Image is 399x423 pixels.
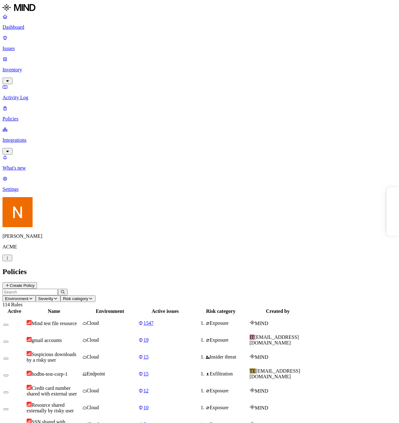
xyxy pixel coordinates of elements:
[138,371,192,377] a: 15
[3,67,396,73] p: Inventory
[255,405,268,410] span: MIND
[255,354,268,360] span: MIND
[3,282,37,289] button: Create Policy
[250,334,254,340] span: IT
[3,116,396,122] p: Policies
[206,354,248,360] div: Insider threat
[138,320,192,326] a: 1547
[27,402,32,407] img: severity-high.svg
[255,321,268,326] span: MIND
[138,337,192,343] a: 19
[86,371,105,376] span: Endpoint
[86,320,99,326] span: Cloud
[3,197,33,227] img: Nitai Mishary
[3,289,58,295] input: Search
[27,385,77,396] span: Credit card number shared with external user
[138,405,192,410] a: 10
[3,137,396,143] p: Integrations
[3,3,396,14] a: MIND
[27,385,32,390] img: severity-high.svg
[27,351,32,356] img: severity-high.svg
[3,268,396,276] h2: Policies
[143,405,148,410] span: 10
[138,354,192,360] a: 15
[250,405,255,410] img: mind-logo-icon.svg
[3,95,396,100] p: Activity Log
[138,388,192,394] a: 12
[86,354,99,359] span: Cloud
[86,337,99,343] span: Cloud
[250,388,255,393] img: mind-logo-icon.svg
[3,84,396,100] a: Activity Log
[206,388,248,394] div: Exposure
[143,371,148,376] span: 15
[38,296,53,301] span: Severity
[63,296,88,301] span: Risk category
[27,352,76,363] span: Suspicious downloads by a risky user
[3,155,396,171] a: What's new
[3,176,396,192] a: Settings
[255,388,268,394] span: MIND
[143,354,148,359] span: 15
[3,35,396,51] a: Issues
[206,337,248,343] div: Exposure
[143,388,148,393] span: 12
[3,3,35,13] img: MIND
[138,308,192,314] div: Active issues
[3,186,396,192] p: Settings
[143,337,148,343] span: 19
[143,320,153,326] span: 1547
[3,308,25,314] div: Active
[27,320,32,325] img: severity-high.svg
[206,371,248,377] div: Exfiltration
[250,308,306,314] div: Created by
[250,368,256,374] span: TE
[250,334,299,345] span: [EMAIL_ADDRESS][DOMAIN_NAME]
[250,320,255,325] img: mind-logo-icon.svg
[3,165,396,171] p: What's new
[3,302,23,307] span: 114 Rules
[86,388,99,393] span: Cloud
[86,405,99,410] span: Cloud
[206,320,248,326] div: Exposure
[32,321,77,326] span: Mind test file resource
[206,405,248,410] div: Exposure
[3,56,396,83] a: Inventory
[32,338,62,343] span: gmail accounts
[3,14,396,30] a: Dashboard
[3,46,396,51] p: Issues
[5,296,28,301] span: Environment
[32,371,68,377] span: hodbn-test-corp-1
[27,308,81,314] div: Name
[193,308,248,314] div: Risk category
[3,105,396,122] a: Policies
[27,371,32,376] img: severity-high.svg
[83,308,137,314] div: Environment
[3,127,396,154] a: Integrations
[27,337,32,342] img: severity-high.svg
[250,368,300,379] span: [EMAIL_ADDRESS][DOMAIN_NAME]
[3,24,396,30] p: Dashboard
[3,244,396,250] p: ACME
[27,402,74,413] span: Resource shared externally by risky user
[250,354,255,359] img: mind-logo-icon.svg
